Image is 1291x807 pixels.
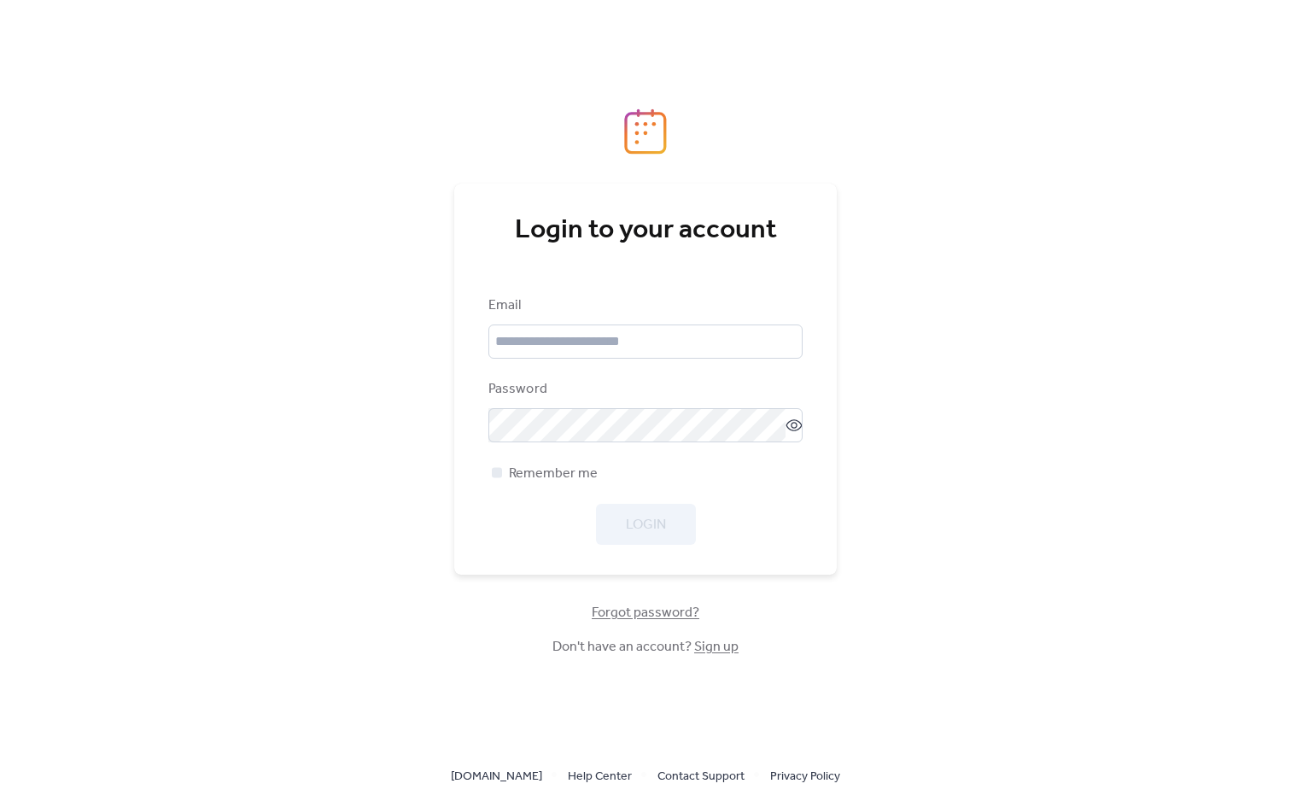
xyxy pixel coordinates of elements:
span: Help Center [568,767,632,787]
div: Password [488,379,799,400]
a: Forgot password? [592,608,699,617]
a: Help Center [568,765,632,787]
a: Privacy Policy [770,765,840,787]
span: Remember me [509,464,598,484]
span: Forgot password? [592,603,699,623]
a: Contact Support [657,765,745,787]
span: Privacy Policy [770,767,840,787]
img: logo [624,108,667,155]
a: Sign up [694,634,739,660]
span: Don't have an account? [552,637,739,658]
span: Contact Support [657,767,745,787]
a: [DOMAIN_NAME] [451,765,542,787]
span: [DOMAIN_NAME] [451,767,542,787]
div: Email [488,295,799,316]
div: Login to your account [488,213,803,248]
